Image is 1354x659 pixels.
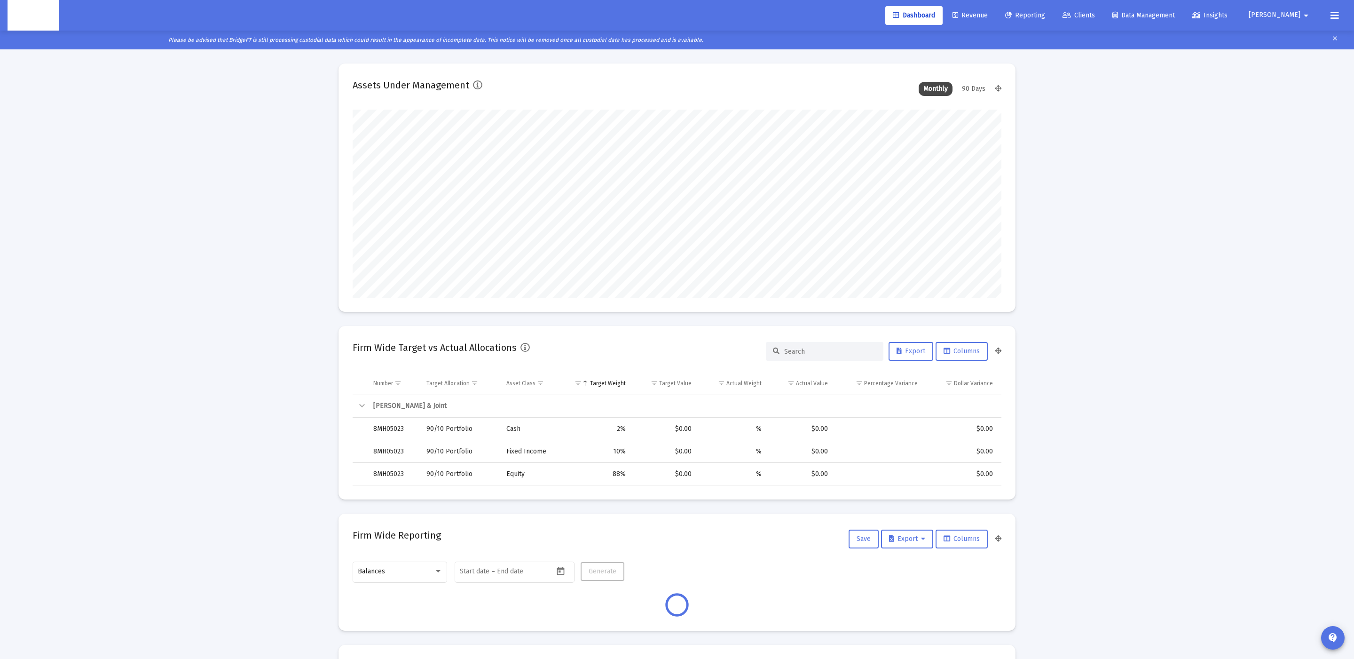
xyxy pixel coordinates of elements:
[705,424,762,434] div: %
[919,82,953,96] div: Monthly
[1331,33,1338,47] mat-icon: clear
[784,348,876,356] input: Search
[881,530,933,548] button: Export
[718,380,725,387] span: Show filter options for column 'Actual Weight'
[775,447,828,456] div: $0.00
[897,347,925,355] span: Export
[568,424,625,434] div: 2%
[420,418,500,440] td: 90/10 Portfolio
[945,6,995,25] a: Revenue
[420,372,500,395] td: Column Target Allocation
[945,380,953,387] span: Show filter options for column 'Dollar Variance'
[500,440,562,463] td: Fixed Income
[954,380,993,387] div: Dollar Variance
[931,447,993,456] div: $0.00
[15,6,52,25] img: Dashboard
[775,424,828,434] div: $0.00
[568,447,625,456] div: 10%
[944,535,980,543] span: Columns
[936,530,988,548] button: Columns
[367,463,420,485] td: 8MH05023
[705,447,762,456] div: %
[426,380,470,387] div: Target Allocation
[373,380,393,387] div: Number
[358,567,385,575] span: Balances
[353,395,367,418] td: Collapse
[581,562,624,581] button: Generate
[705,469,762,479] div: %
[353,78,469,93] h2: Assets Under Management
[506,380,535,387] div: Asset Class
[856,380,863,387] span: Show filter options for column 'Percentage Variance'
[394,380,401,387] span: Show filter options for column 'Number'
[998,6,1053,25] a: Reporting
[1105,6,1182,25] a: Data Management
[768,372,834,395] td: Column Actual Value
[834,372,925,395] td: Column Percentage Variance
[1005,11,1045,19] span: Reporting
[639,447,692,456] div: $0.00
[787,380,795,387] span: Show filter options for column 'Actual Value'
[857,535,871,543] span: Save
[726,380,762,387] div: Actual Weight
[353,372,1001,485] div: Data grid
[1192,11,1228,19] span: Insights
[953,11,988,19] span: Revenue
[589,567,616,575] span: Generate
[500,372,562,395] td: Column Asset Class
[367,418,420,440] td: 8MH05023
[500,418,562,440] td: Cash
[554,564,567,578] button: Open calendar
[889,535,925,543] span: Export
[944,347,980,355] span: Columns
[889,342,933,361] button: Export
[471,380,478,387] span: Show filter options for column 'Target Allocation'
[864,380,918,387] div: Percentage Variance
[893,11,935,19] span: Dashboard
[1055,6,1102,25] a: Clients
[420,440,500,463] td: 90/10 Portfolio
[931,469,993,479] div: $0.00
[1249,11,1300,19] span: [PERSON_NAME]
[936,342,988,361] button: Columns
[420,463,500,485] td: 90/10 Portfolio
[1327,632,1338,643] mat-icon: contact_support
[168,37,703,43] i: Please be advised that BridgeFT is still processing custodial data which could result in the appe...
[1112,11,1175,19] span: Data Management
[639,424,692,434] div: $0.00
[796,380,828,387] div: Actual Value
[353,340,517,355] h2: Firm Wide Target vs Actual Allocations
[575,380,582,387] span: Show filter options for column 'Target Weight'
[1237,6,1323,24] button: [PERSON_NAME]
[353,528,441,543] h2: Firm Wide Reporting
[367,372,420,395] td: Column Number
[775,469,828,479] div: $0.00
[1300,6,1312,25] mat-icon: arrow_drop_down
[957,82,990,96] div: 90 Days
[632,372,698,395] td: Column Target Value
[537,380,544,387] span: Show filter options for column 'Asset Class'
[568,469,625,479] div: 88%
[373,401,993,411] div: [PERSON_NAME] & Joint
[698,372,769,395] td: Column Actual Weight
[1185,6,1235,25] a: Insights
[562,372,632,395] td: Column Target Weight
[500,463,562,485] td: Equity
[931,424,993,434] div: $0.00
[885,6,943,25] a: Dashboard
[1063,11,1095,19] span: Clients
[849,530,879,548] button: Save
[497,568,542,575] input: End date
[491,568,495,575] span: –
[659,380,692,387] div: Target Value
[460,568,489,575] input: Start date
[639,469,692,479] div: $0.00
[924,372,1001,395] td: Column Dollar Variance
[590,380,626,387] div: Target Weight
[651,380,658,387] span: Show filter options for column 'Target Value'
[367,440,420,463] td: 8MH05023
